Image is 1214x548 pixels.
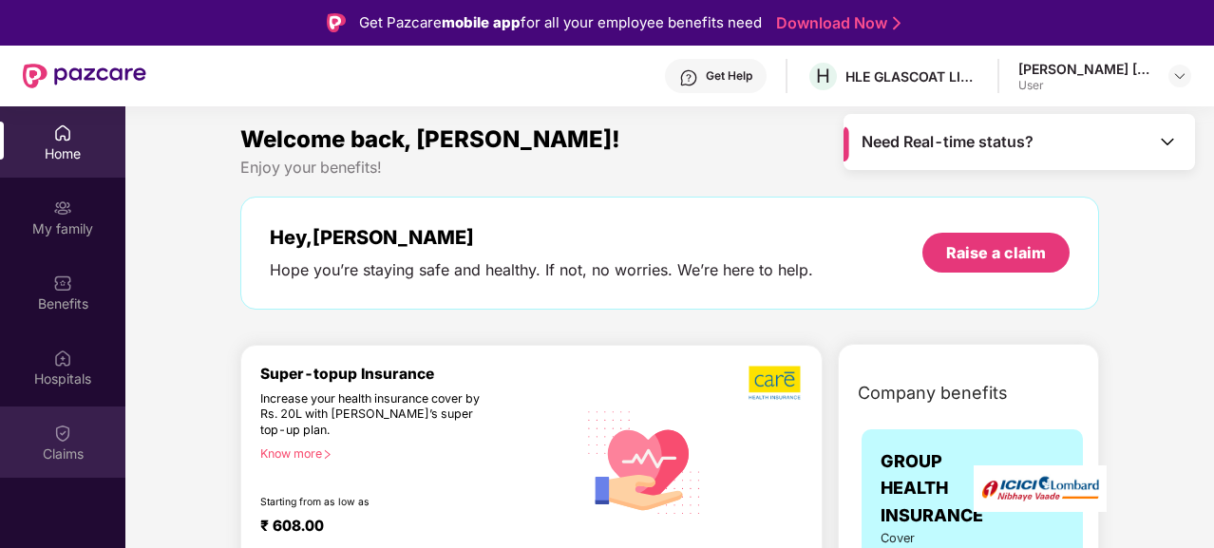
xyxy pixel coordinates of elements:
div: Hey, [PERSON_NAME] [270,226,813,249]
img: New Pazcare Logo [23,64,146,88]
strong: mobile app [442,13,521,31]
img: svg+xml;base64,PHN2ZyBpZD0iSGVscC0zMngzMiIgeG1sbnM9Imh0dHA6Ly93d3cudzMub3JnLzIwMDAvc3ZnIiB3aWR0aD... [679,68,698,87]
img: svg+xml;base64,PHN2ZyBpZD0iQmVuZWZpdHMiIHhtbG5zPSJodHRwOi8vd3d3LnczLm9yZy8yMDAwL3N2ZyIgd2lkdGg9Ij... [53,274,72,293]
img: svg+xml;base64,PHN2ZyB3aWR0aD0iMjAiIGhlaWdodD0iMjAiIHZpZXdCb3g9IjAgMCAyMCAyMCIgZmlsbD0ibm9uZSIgeG... [53,198,72,217]
div: Starting from as low as [260,496,496,509]
img: Toggle Icon [1158,132,1177,151]
div: HLE GLASCOAT LIMITED [845,67,978,85]
span: GROUP HEALTH INSURANCE [881,448,983,529]
div: Get Help [706,68,752,84]
div: Hope you’re staying safe and healthy. If not, no worries. We’re here to help. [270,260,813,280]
span: right [322,449,332,460]
img: b5dec4f62d2307b9de63beb79f102df3.png [749,365,803,401]
img: svg+xml;base64,PHN2ZyBpZD0iSG9tZSIgeG1sbnM9Imh0dHA6Ly93d3cudzMub3JnLzIwMDAvc3ZnIiB3aWR0aD0iMjAiIG... [53,123,72,142]
img: insurerLogo [974,465,1107,512]
div: Enjoy your benefits! [240,158,1099,178]
span: Welcome back, [PERSON_NAME]! [240,125,620,153]
span: H [816,65,830,87]
a: Download Now [776,13,895,33]
img: Stroke [893,13,901,33]
span: Cover [881,529,950,548]
img: svg+xml;base64,PHN2ZyBpZD0iRHJvcGRvd24tMzJ4MzIiIHhtbG5zPSJodHRwOi8vd3d3LnczLm9yZy8yMDAwL3N2ZyIgd2... [1172,68,1187,84]
span: Company benefits [858,380,1008,406]
div: Get Pazcare for all your employee benefits need [359,11,762,34]
div: Increase your health insurance cover by Rs. 20L with [PERSON_NAME]’s super top-up plan. [260,391,495,439]
img: svg+xml;base64,PHN2ZyBpZD0iSG9zcGl0YWxzIiB4bWxucz0iaHR0cDovL3d3dy53My5vcmcvMjAwMC9zdmciIHdpZHRoPS... [53,349,72,368]
img: svg+xml;base64,PHN2ZyB4bWxucz0iaHR0cDovL3d3dy53My5vcmcvMjAwMC9zdmciIHhtbG5zOnhsaW5rPSJodHRwOi8vd3... [577,392,712,530]
div: Super-topup Insurance [260,365,577,383]
div: [PERSON_NAME] [PERSON_NAME] [1018,60,1151,78]
span: Need Real-time status? [862,132,1034,152]
img: svg+xml;base64,PHN2ZyBpZD0iQ2xhaW0iIHhtbG5zPSJodHRwOi8vd3d3LnczLm9yZy8yMDAwL3N2ZyIgd2lkdGg9IjIwIi... [53,424,72,443]
div: Raise a claim [946,242,1046,263]
div: User [1018,78,1151,93]
div: ₹ 608.00 [260,517,558,539]
div: Know more [260,446,565,460]
img: Logo [327,13,346,32]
